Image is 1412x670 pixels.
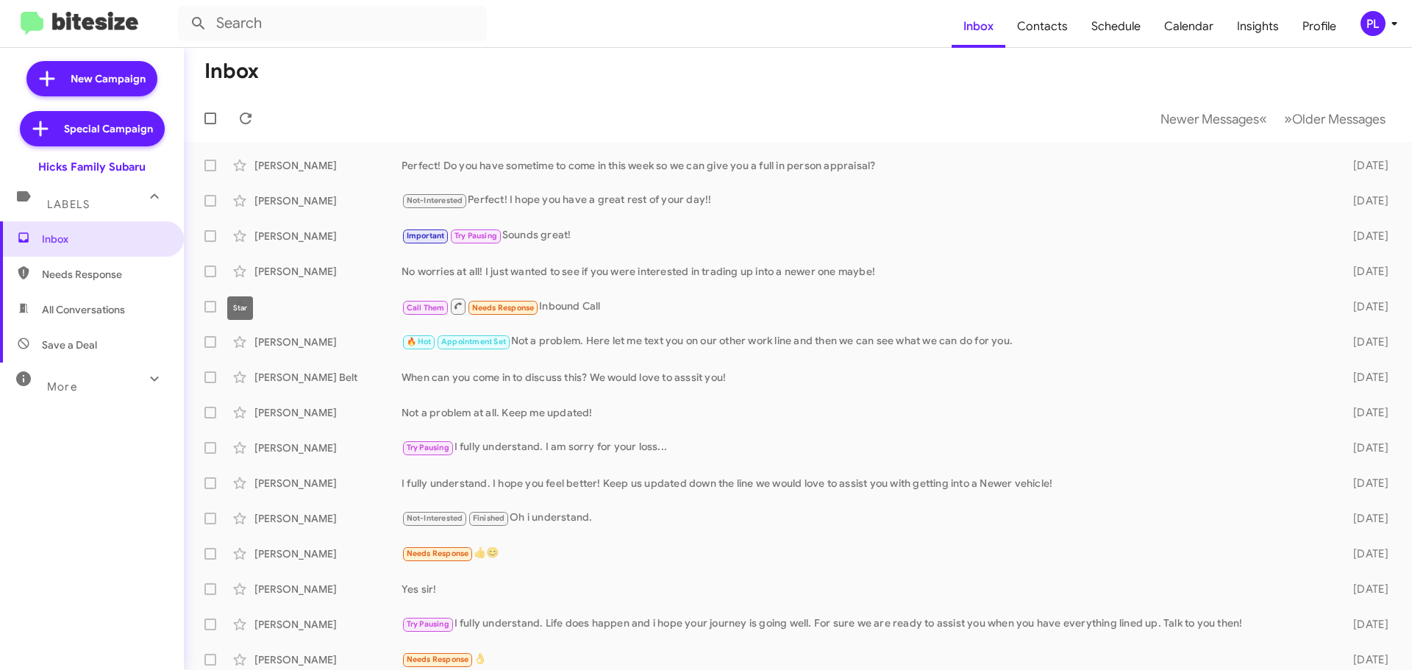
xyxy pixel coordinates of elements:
[1330,511,1400,526] div: [DATE]
[1080,5,1152,48] a: Schedule
[254,546,402,561] div: [PERSON_NAME]
[254,511,402,526] div: [PERSON_NAME]
[407,655,469,664] span: Needs Response
[407,443,449,452] span: Try Pausing
[1330,335,1400,349] div: [DATE]
[1361,11,1386,36] div: PL
[42,338,97,352] span: Save a Deal
[204,60,259,83] h1: Inbox
[407,513,463,523] span: Not-Interested
[402,582,1330,596] div: Yes sir!
[1330,652,1400,667] div: [DATE]
[254,617,402,632] div: [PERSON_NAME]
[42,302,125,317] span: All Conversations
[402,158,1330,173] div: Perfect! Do you have sometime to come in this week so we can give you a full in person appraisal?
[1275,104,1394,134] button: Next
[402,545,1330,562] div: 👍😊
[402,264,1330,279] div: No worries at all! I just wanted to see if you were interested in trading up into a newer one maybe!
[952,5,1005,48] a: Inbox
[254,652,402,667] div: [PERSON_NAME]
[402,370,1330,385] div: When can you come in to discuss this? We would love to asssit you!
[1348,11,1396,36] button: PL
[1005,5,1080,48] a: Contacts
[254,229,402,243] div: [PERSON_NAME]
[1330,370,1400,385] div: [DATE]
[1292,111,1386,127] span: Older Messages
[38,160,146,174] div: Hicks Family Subaru
[473,513,505,523] span: Finished
[1160,111,1259,127] span: Newer Messages
[20,111,165,146] a: Special Campaign
[407,619,449,629] span: Try Pausing
[1330,476,1400,491] div: [DATE]
[254,335,402,349] div: [PERSON_NAME]
[1152,5,1225,48] a: Calendar
[1330,582,1400,596] div: [DATE]
[64,121,153,136] span: Special Campaign
[254,441,402,455] div: [PERSON_NAME]
[407,337,432,346] span: 🔥 Hot
[254,264,402,279] div: [PERSON_NAME]
[402,227,1330,244] div: Sounds great!
[178,6,487,41] input: Search
[1330,229,1400,243] div: [DATE]
[1225,5,1291,48] a: Insights
[254,158,402,173] div: [PERSON_NAME]
[254,476,402,491] div: [PERSON_NAME]
[402,510,1330,527] div: Oh i understand.
[1330,299,1400,314] div: [DATE]
[227,296,253,320] div: Star
[254,193,402,208] div: [PERSON_NAME]
[1284,110,1292,128] span: »
[1152,104,1394,134] nav: Page navigation example
[407,549,469,558] span: Needs Response
[1330,546,1400,561] div: [DATE]
[71,71,146,86] span: New Campaign
[402,616,1330,632] div: I fully understand. Life does happen and i hope your journey is going well. For sure we are ready...
[1330,158,1400,173] div: [DATE]
[42,267,167,282] span: Needs Response
[42,232,167,246] span: Inbox
[1330,193,1400,208] div: [DATE]
[1330,617,1400,632] div: [DATE]
[402,651,1330,668] div: 👌
[402,333,1330,350] div: Not a problem. Here let me text you on our other work line and then we can see what we can do for...
[1152,104,1276,134] button: Previous
[407,196,463,205] span: Not-Interested
[1259,110,1267,128] span: «
[254,405,402,420] div: [PERSON_NAME]
[47,198,90,211] span: Labels
[254,582,402,596] div: [PERSON_NAME]
[26,61,157,96] a: New Campaign
[1291,5,1348,48] a: Profile
[1330,264,1400,279] div: [DATE]
[472,303,535,313] span: Needs Response
[402,476,1330,491] div: I fully understand. I hope you feel better! Keep us updated down the line we would love to assist...
[402,192,1330,209] div: Perfect! I hope you have a great rest of your day!!
[254,370,402,385] div: [PERSON_NAME] Belt
[402,405,1330,420] div: Not a problem at all. Keep me updated!
[402,297,1330,316] div: Inbound Call
[47,380,77,393] span: More
[454,231,497,240] span: Try Pausing
[407,303,445,313] span: Call Them
[407,231,445,240] span: Important
[1330,405,1400,420] div: [DATE]
[402,439,1330,456] div: I fully understand. I am sorry for your loss...
[1330,441,1400,455] div: [DATE]
[441,337,506,346] span: Appointment Set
